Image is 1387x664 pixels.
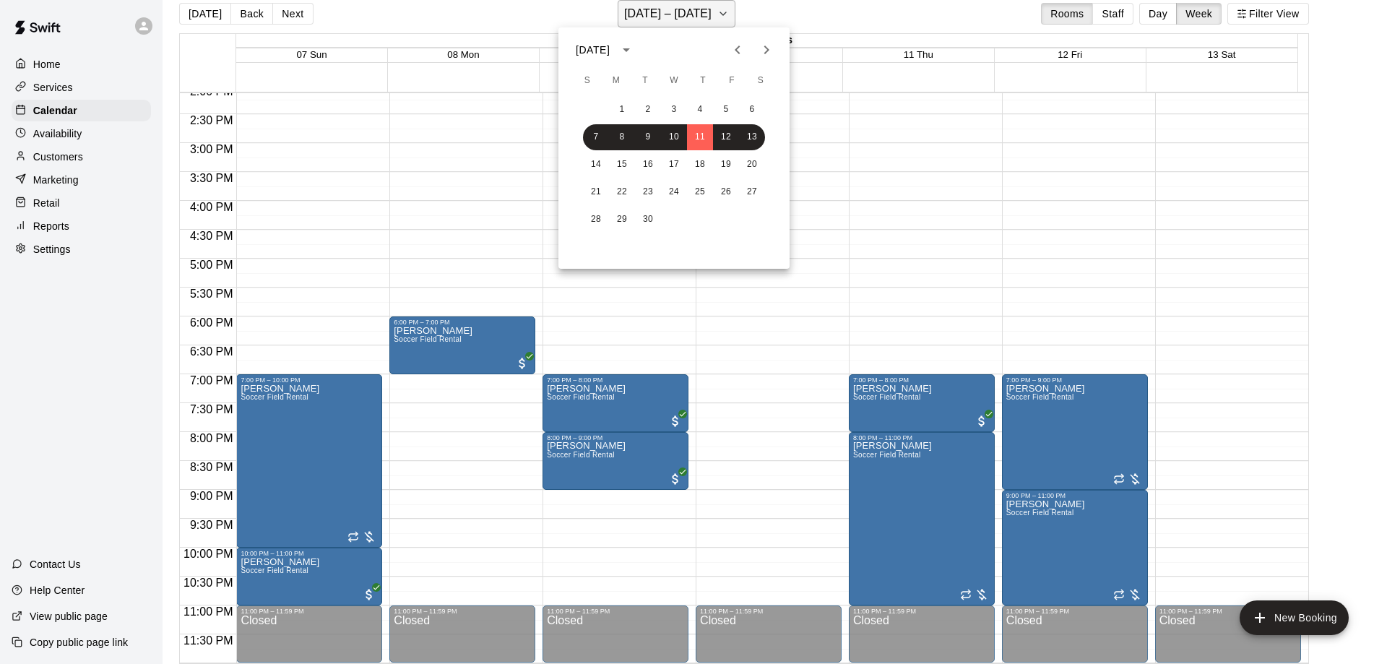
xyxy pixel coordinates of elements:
[719,66,745,95] span: Friday
[635,124,661,150] button: 9
[713,179,739,205] button: 26
[687,152,713,178] button: 18
[752,35,781,64] button: Next month
[661,97,687,123] button: 3
[739,179,765,205] button: 27
[609,179,635,205] button: 22
[583,152,609,178] button: 14
[739,152,765,178] button: 20
[635,179,661,205] button: 23
[713,124,739,150] button: 12
[713,152,739,178] button: 19
[635,97,661,123] button: 2
[583,207,609,233] button: 28
[687,179,713,205] button: 25
[635,207,661,233] button: 30
[574,66,600,95] span: Sunday
[748,66,774,95] span: Saturday
[713,97,739,123] button: 5
[632,66,658,95] span: Tuesday
[583,179,609,205] button: 21
[661,66,687,95] span: Wednesday
[609,207,635,233] button: 29
[576,43,610,58] div: [DATE]
[609,124,635,150] button: 8
[687,97,713,123] button: 4
[687,124,713,150] button: 11
[609,152,635,178] button: 15
[661,179,687,205] button: 24
[603,66,629,95] span: Monday
[723,35,752,64] button: Previous month
[739,124,765,150] button: 13
[739,97,765,123] button: 6
[661,152,687,178] button: 17
[614,38,639,62] button: calendar view is open, switch to year view
[635,152,661,178] button: 16
[583,124,609,150] button: 7
[690,66,716,95] span: Thursday
[661,124,687,150] button: 10
[609,97,635,123] button: 1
